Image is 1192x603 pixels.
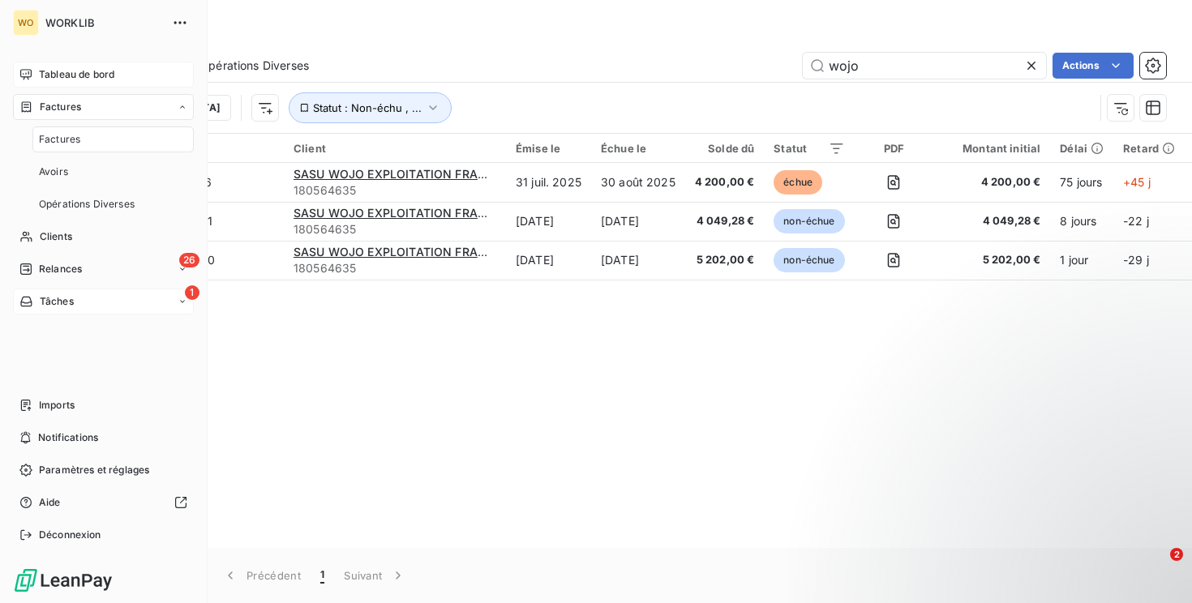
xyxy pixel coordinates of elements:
[39,398,75,413] span: Imports
[943,213,1040,229] span: 4 049,28 €
[289,92,452,123] button: Statut : Non-échu , ...
[1123,142,1175,155] div: Retard
[1050,202,1113,241] td: 8 jours
[313,101,422,114] span: Statut : Non-échu , ...
[39,463,149,477] span: Paramètres et réglages
[40,294,74,309] span: Tâches
[1060,142,1104,155] div: Délai
[45,16,162,29] span: WORKLIB
[591,241,685,280] td: [DATE]
[1137,548,1176,587] iframe: Intercom live chat
[506,241,591,280] td: [DATE]
[1123,214,1149,228] span: -22 j
[294,245,501,259] span: SASU WOJO EXPLOITATION FRANCE
[39,528,101,542] span: Déconnexion
[943,142,1040,155] div: Montant initial
[212,558,311,592] button: Précédent
[695,174,755,190] span: 4 200,00 €
[13,10,39,36] div: WO
[1050,163,1113,202] td: 75 jours
[774,209,844,233] span: non-échue
[506,202,591,241] td: [DATE]
[199,58,309,74] span: Opérations Diverses
[39,165,68,179] span: Avoirs
[506,163,591,202] td: 31 juil. 2025
[591,163,685,202] td: 30 août 2025
[868,446,1192,559] iframe: Intercom notifications message
[516,142,581,155] div: Émise le
[294,167,501,181] span: SASU WOJO EXPLOITATION FRANCE
[943,252,1040,268] span: 5 202,00 €
[40,100,81,114] span: Factures
[311,558,334,592] button: 1
[40,229,72,244] span: Clients
[1053,53,1134,79] button: Actions
[39,132,80,147] span: Factures
[1050,241,1113,280] td: 1 jour
[294,221,496,237] span: 180564635
[294,182,496,199] span: 180564635
[294,142,496,155] div: Client
[1170,548,1183,561] span: 2
[803,53,1046,79] input: Rechercher
[39,495,61,510] span: Aide
[13,567,114,593] img: Logo LeanPay
[320,567,324,584] span: 1
[695,142,755,155] div: Solde dû
[185,285,199,300] span: 1
[695,213,755,229] span: 4 049,28 €
[179,253,199,267] span: 26
[39,67,114,82] span: Tableau de bord
[39,197,135,212] span: Opérations Diverses
[774,248,844,272] span: non-échue
[695,252,755,268] span: 5 202,00 €
[1123,175,1151,189] span: +45 j
[39,262,82,276] span: Relances
[601,142,675,155] div: Échue le
[774,170,822,195] span: échue
[943,174,1040,190] span: 4 200,00 €
[334,558,416,592] button: Suivant
[294,260,496,276] span: 180564635
[864,142,924,155] div: PDF
[774,142,844,155] div: Statut
[1123,253,1149,267] span: -29 j
[591,202,685,241] td: [DATE]
[294,206,501,220] span: SASU WOJO EXPLOITATION FRANCE
[38,430,98,445] span: Notifications
[13,490,194,515] a: Aide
